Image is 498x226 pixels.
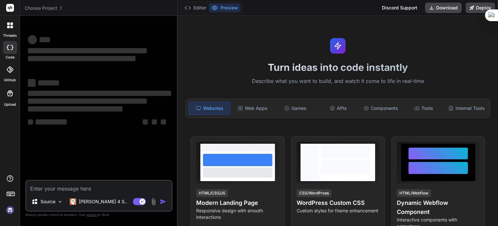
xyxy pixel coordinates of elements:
h4: Modern Landing Page [196,198,279,207]
span: ‌ [36,119,67,125]
h1: Turn ideas into code instantly [182,61,494,73]
img: Pick Models [57,199,63,205]
div: Discord Support [378,3,421,13]
label: threads [3,33,17,38]
span: ‌ [28,91,171,96]
button: Download [425,3,462,13]
span: ‌ [161,119,166,125]
div: Websites [188,101,231,115]
h4: WordPress Custom CSS [297,198,379,207]
span: ‌ [143,119,148,125]
span: Choose Project [25,5,63,11]
span: ‌ [40,37,50,42]
div: Tools [403,101,445,115]
p: [PERSON_NAME] 4 S.. [79,198,127,205]
p: Source [41,198,55,205]
div: Components [360,101,402,115]
label: Upload [4,102,16,107]
div: CSS/WordPress [297,189,331,197]
button: Preview [209,3,241,12]
button: Deploy [466,3,495,13]
div: HTML/CSS/JS [196,189,228,197]
span: ‌ [28,99,147,104]
span: ‌ [28,79,36,87]
button: Editor [182,3,209,12]
span: ‌ [38,80,59,86]
div: APIs [317,101,359,115]
div: Internal Tools [446,101,487,115]
img: attachment [150,198,157,206]
label: GitHub [4,77,16,83]
div: Games [275,101,316,115]
span: ‌ [28,56,136,61]
p: Always double-check its answers. Your in Bind [25,212,172,218]
span: ‌ [152,119,157,125]
img: icon [160,198,166,205]
h4: Dynamic Webflow Component [397,198,480,217]
span: ‌ [28,119,33,125]
span: ‌ [28,106,123,112]
div: Web Apps [232,101,273,115]
span: ‌ [28,35,37,44]
span: ‌ [28,48,147,53]
span: privacy [87,213,99,217]
label: code [6,55,15,60]
p: Responsive design with smooth interactions [196,207,279,220]
p: Describe what you want to build, and watch it come to life in real-time [182,77,494,86]
img: Claude 4 Sonnet [70,198,76,205]
img: signin [5,205,16,216]
div: HTML/Webflow [397,189,431,197]
p: Custom styles for theme enhancement [297,207,379,214]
